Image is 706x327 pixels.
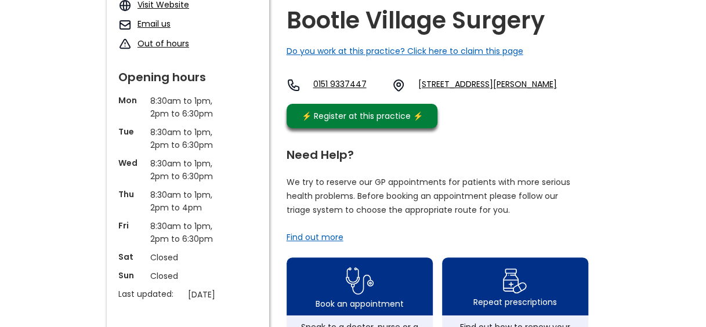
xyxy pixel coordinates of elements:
[287,78,300,92] img: telephone icon
[392,78,406,92] img: practice location icon
[118,126,144,137] p: Tue
[150,126,226,151] p: 8:30am to 1pm, 2pm to 6:30pm
[287,45,523,57] a: Do you work at this practice? Click here to claim this page
[118,157,144,169] p: Wed
[118,38,132,51] img: exclamation icon
[118,288,182,300] p: Last updated:
[346,264,374,298] img: book appointment icon
[137,18,171,30] a: Email us
[418,78,557,92] a: [STREET_ADDRESS][PERSON_NAME]
[287,104,437,128] a: ⚡️ Register at this practice ⚡️
[118,95,144,106] p: Mon
[188,288,263,301] p: [DATE]
[118,251,144,263] p: Sat
[287,143,588,161] div: Need Help?
[150,157,226,183] p: 8:30am to 1pm, 2pm to 6:30pm
[150,251,226,264] p: Closed
[150,220,226,245] p: 8:30am to 1pm, 2pm to 6:30pm
[287,231,343,243] a: Find out more
[150,188,226,214] p: 8:30am to 1pm, 2pm to 4pm
[296,110,429,122] div: ⚡️ Register at this practice ⚡️
[118,18,132,31] img: mail icon
[118,220,144,231] p: Fri
[118,66,258,83] div: Opening hours
[287,8,545,34] h2: Bootle Village Surgery
[313,78,382,92] a: 0151 9337447
[502,266,527,296] img: repeat prescription icon
[118,188,144,200] p: Thu
[137,38,189,49] a: Out of hours
[287,175,571,217] p: We try to reserve our GP appointments for patients with more serious health problems. Before book...
[473,296,557,308] div: Repeat prescriptions
[118,270,144,281] p: Sun
[150,95,226,120] p: 8:30am to 1pm, 2pm to 6:30pm
[316,298,404,310] div: Book an appointment
[150,270,226,282] p: Closed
